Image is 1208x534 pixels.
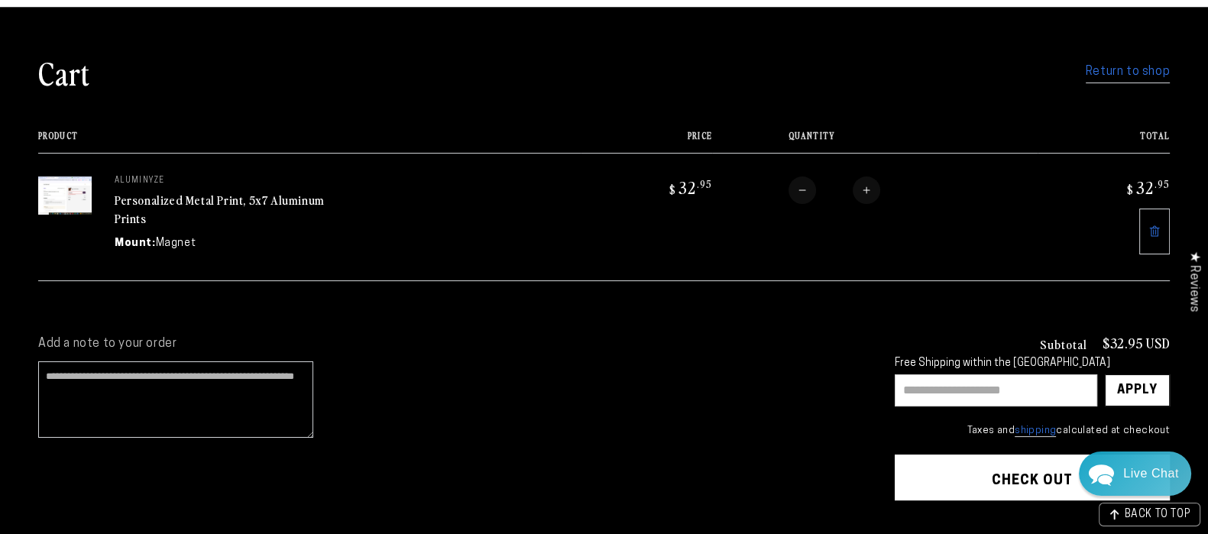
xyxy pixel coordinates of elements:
[156,235,196,251] dd: Magnet
[1038,131,1170,153] th: Total
[1015,426,1056,437] a: shipping
[895,358,1170,371] div: Free Shipping within the [GEOGRAPHIC_DATA]
[1155,177,1170,190] sup: .95
[1117,375,1158,406] div: Apply
[1040,338,1087,350] h3: Subtotal
[1139,209,1170,254] a: Remove 5"x7" Rectangle White Glossy Aluminyzed Photo
[669,182,676,197] span: $
[115,235,156,251] dt: Mount:
[581,131,712,153] th: Price
[895,423,1170,439] small: Taxes and calculated at checkout
[1124,510,1190,520] span: BACK TO TOP
[1127,182,1134,197] span: $
[38,336,864,352] label: Add a note to your order
[667,176,712,198] bdi: 32
[1103,336,1170,350] p: $32.95 USD
[1086,61,1170,83] a: Return to shop
[1079,451,1191,496] div: Chat widget toggle
[816,176,853,204] input: Quantity for Personalized Metal Print, 5x7 Aluminum Prints
[1179,239,1208,324] div: Click to open Judge.me floating reviews tab
[697,177,712,190] sup: .95
[115,191,325,228] a: Personalized Metal Print, 5x7 Aluminum Prints
[38,53,90,92] h1: Cart
[38,176,92,215] img: 5"x7" Rectangle White Glossy Aluminyzed Photo
[1125,176,1170,198] bdi: 32
[712,131,1038,153] th: Quantity
[1123,451,1179,496] div: Contact Us Directly
[38,131,581,153] th: Product
[115,176,344,186] p: aluminyze
[895,455,1170,500] button: Check out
